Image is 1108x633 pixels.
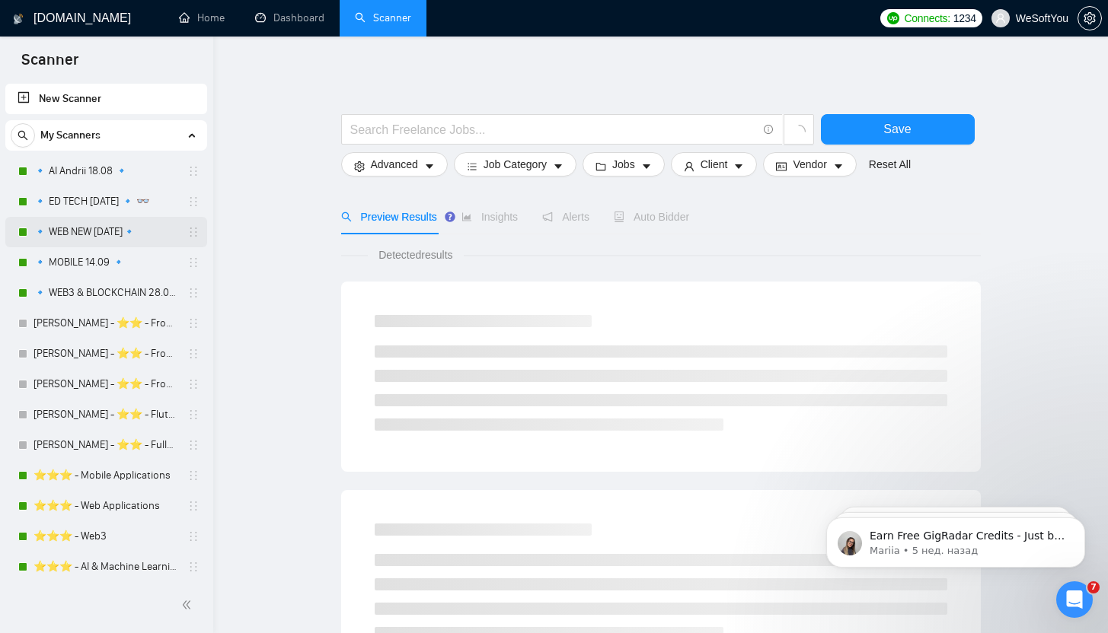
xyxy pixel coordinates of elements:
button: settingAdvancedcaret-down [341,152,448,177]
span: loading [792,125,806,138]
button: folderJobscaret-down [583,152,665,177]
span: Save [883,119,911,138]
a: New Scanner [18,84,195,114]
a: 🔹 MOBILE 14.09 🔹 [34,247,178,278]
iframe: Intercom notifications сообщение [803,485,1108,592]
button: userClientcaret-down [671,152,758,177]
button: idcardVendorcaret-down [763,152,856,177]
span: notification [542,212,553,222]
span: 1234 [953,10,976,27]
a: Reset All [869,156,911,173]
span: holder [187,256,200,269]
span: holder [187,196,200,208]
span: caret-down [833,161,844,172]
iframe: Intercom live chat [1056,581,1093,618]
span: search [11,130,34,141]
span: Earn Free GigRadar Credits - Just by Sharing Your Story! 💬 Want more credits for sending proposal... [66,44,263,419]
span: Scanner [9,49,91,81]
img: logo [13,7,24,31]
a: [PERSON_NAME] - ⭐️⭐️ - Fullstack Dev [34,430,178,460]
a: [PERSON_NAME] - ⭐️⭐️ - Front Dev [34,308,178,339]
span: setting [354,161,365,172]
span: Client [701,156,728,173]
span: holder [187,530,200,542]
span: Alerts [542,211,589,223]
a: ⭐️⭐️⭐️ - Mobile Applications [34,460,178,491]
span: holder [187,165,200,177]
span: Auto Bidder [614,211,689,223]
span: setting [1078,12,1101,24]
span: 7 [1087,581,1100,593]
input: Search Freelance Jobs... [350,120,757,139]
span: idcard [776,161,787,172]
span: caret-down [733,161,744,172]
span: holder [187,439,200,451]
a: 🔹 ED TECH [DATE] 🔹 👓 [34,186,178,217]
span: holder [187,348,200,360]
div: Tooltip anchor [443,210,457,224]
img: upwork-logo.png [887,12,899,24]
a: [PERSON_NAME] - ⭐️⭐️ - Flutter Dev [34,399,178,430]
button: search [11,123,35,148]
span: double-left [181,597,196,612]
span: Detected results [368,247,463,263]
span: robot [614,212,624,222]
span: holder [187,500,200,512]
li: New Scanner [5,84,207,114]
span: caret-down [641,161,652,172]
span: caret-down [553,161,564,172]
span: Insights [461,211,518,223]
a: searchScanner [355,11,411,24]
span: Connects: [904,10,950,27]
span: Jobs [612,156,635,173]
span: folder [596,161,606,172]
p: Message from Mariia, sent 5 нед. назад [66,59,263,72]
span: info-circle [764,125,774,135]
span: bars [467,161,477,172]
button: Save [821,114,975,145]
span: My Scanners [40,120,101,151]
a: 🔹 WEB NEW [DATE]🔹 [34,217,178,247]
a: 🔹 AI Andrii 18.08 🔹 [34,156,178,186]
span: holder [187,287,200,299]
span: Advanced [371,156,418,173]
a: setting [1078,12,1102,24]
span: holder [187,409,200,421]
button: barsJob Categorycaret-down [454,152,576,177]
span: user [995,13,1006,24]
span: Preview Results [341,211,437,223]
span: user [684,161,694,172]
span: search [341,212,352,222]
a: [PERSON_NAME] - ⭐️⭐️ - Front Dev [34,369,178,399]
a: homeHome [179,11,225,24]
span: holder [187,226,200,238]
button: setting [1078,6,1102,30]
span: area-chart [461,212,472,222]
span: holder [187,378,200,390]
a: ⭐️⭐️⭐️ - Web Applications [34,491,178,521]
a: dashboardDashboard [255,11,324,24]
span: Job Category [484,156,547,173]
span: Vendor [793,156,826,173]
span: holder [187,317,200,329]
span: caret-down [424,161,435,172]
a: ⭐️⭐️⭐️ - Web3 [34,521,178,552]
a: [PERSON_NAME] - ⭐️⭐️ - Front Dev [34,339,178,369]
a: ⭐️⭐️⭐️ - AI & Machine Learning Development [34,552,178,582]
a: 🔹 WEB3 & BLOCKCHAIN 28.09 🔹 [34,278,178,308]
span: holder [187,561,200,573]
span: holder [187,469,200,482]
